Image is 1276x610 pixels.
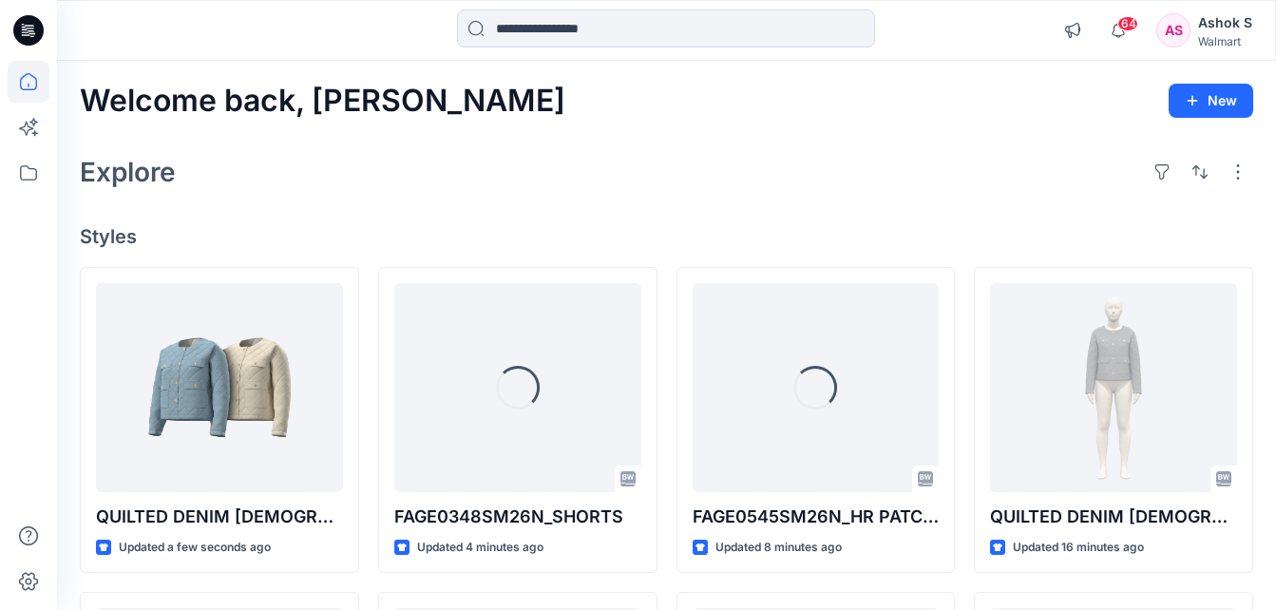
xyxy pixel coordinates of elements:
[96,283,343,492] a: QUILTED DENIM LADY LIKE JACKET
[80,225,1253,248] h4: Styles
[96,504,343,530] p: QUILTED DENIM [DEMOGRAPHIC_DATA] LIKE JACKET
[1117,16,1138,31] span: 64
[1198,34,1252,48] div: Walmart
[1013,538,1144,558] p: Updated 16 minutes ago
[80,84,565,119] h2: Welcome back, [PERSON_NAME]
[693,504,940,530] p: FAGE0545SM26N_HR PATCH POCKET CROPPED WIDE LEG
[80,157,176,187] h2: Explore
[417,538,543,558] p: Updated 4 minutes ago
[1156,13,1190,48] div: AS
[1198,11,1252,34] div: Ashok S
[119,538,271,558] p: Updated a few seconds ago
[715,538,842,558] p: Updated 8 minutes ago
[990,283,1237,492] a: QUILTED DENIM LADY LIKE JACKET
[990,504,1237,530] p: QUILTED DENIM [DEMOGRAPHIC_DATA] LIKE JACKET
[394,504,641,530] p: FAGE0348SM26N_SHORTS
[1169,84,1253,118] button: New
